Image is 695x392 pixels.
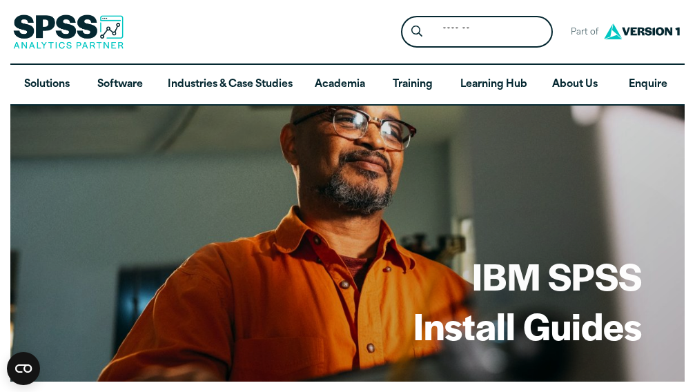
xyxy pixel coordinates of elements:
svg: Search magnifying glass icon [411,26,422,37]
a: Solutions [10,65,84,105]
a: Training [377,65,450,105]
h1: IBM SPSS Install Guides [413,251,642,350]
a: Academia [304,65,377,105]
a: Software [84,65,157,105]
nav: Desktop version of site main menu [10,65,685,105]
button: Open CMP widget [7,352,40,385]
img: SPSS Analytics Partner [13,14,124,49]
a: Learning Hub [449,65,538,105]
a: Enquire [611,65,685,105]
form: Site Header Search Form [401,16,553,48]
span: Part of [564,23,600,43]
a: About Us [538,65,611,105]
a: Industries & Case Studies [157,65,304,105]
img: Version1 Logo [600,19,683,44]
button: Search magnifying glass icon [404,19,430,45]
